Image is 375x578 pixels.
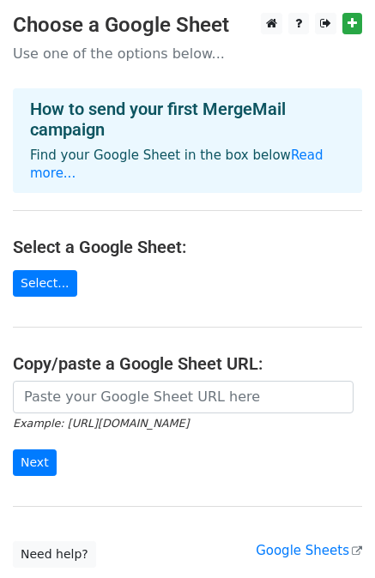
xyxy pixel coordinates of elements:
[13,45,362,63] p: Use one of the options below...
[30,148,324,181] a: Read more...
[13,237,362,257] h4: Select a Google Sheet:
[13,541,96,568] a: Need help?
[13,417,189,430] small: Example: [URL][DOMAIN_NAME]
[256,543,362,558] a: Google Sheets
[13,381,354,413] input: Paste your Google Sheet URL here
[13,270,77,297] a: Select...
[30,99,345,140] h4: How to send your first MergeMail campaign
[30,147,345,183] p: Find your Google Sheet in the box below
[13,449,57,476] input: Next
[13,13,362,38] h3: Choose a Google Sheet
[13,353,362,374] h4: Copy/paste a Google Sheet URL:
